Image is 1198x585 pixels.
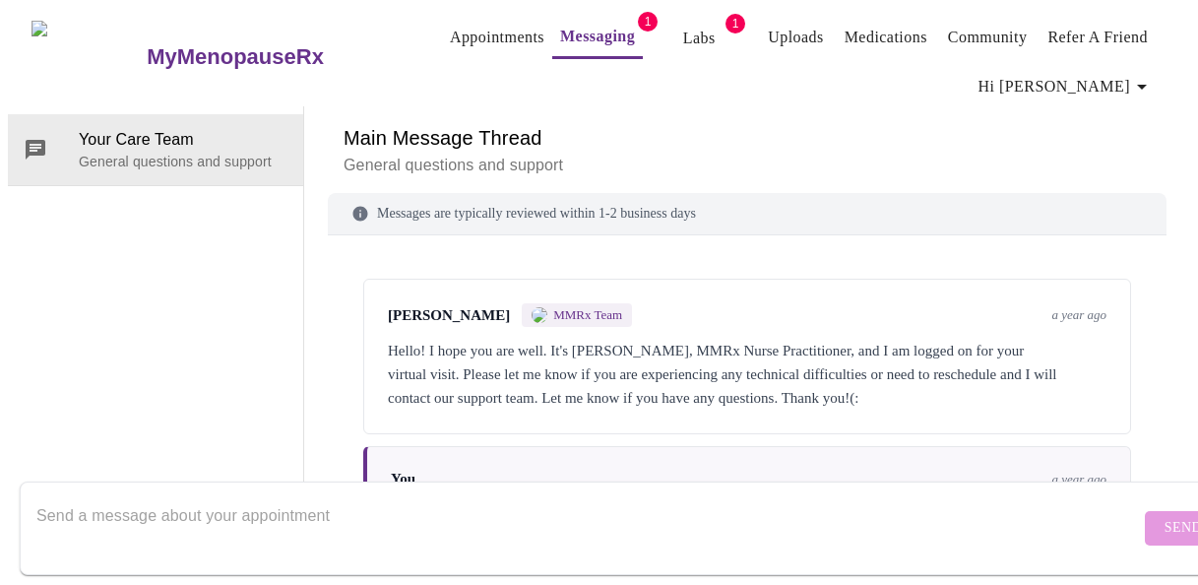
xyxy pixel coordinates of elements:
[768,24,824,51] a: Uploads
[760,18,832,57] button: Uploads
[36,496,1140,559] textarea: Send a message about your appointment
[328,193,1166,235] div: Messages are typically reviewed within 1-2 business days
[388,307,510,324] span: [PERSON_NAME]
[683,25,716,52] a: Labs
[79,128,287,152] span: Your Care Team
[344,154,1151,177] p: General questions and support
[388,339,1106,410] div: Hello! I hope you are well. It's [PERSON_NAME], MMRx Nurse Practitioner, and I am logged on for y...
[1051,307,1106,323] span: a year ago
[1040,18,1156,57] button: Refer a Friend
[8,114,303,185] div: Your Care TeamGeneral questions and support
[391,471,415,487] span: You
[442,18,552,57] button: Appointments
[1047,24,1148,51] a: Refer a Friend
[971,67,1162,106] button: Hi [PERSON_NAME]
[450,24,544,51] a: Appointments
[147,44,324,70] h3: MyMenopauseRx
[940,18,1036,57] button: Community
[553,307,622,323] span: MMRx Team
[638,12,658,32] span: 1
[845,24,927,51] a: Medications
[552,17,643,59] button: Messaging
[145,23,403,92] a: MyMenopauseRx
[725,14,745,33] span: 1
[32,21,145,95] img: MyMenopauseRx Logo
[948,24,1028,51] a: Community
[344,122,1151,154] h6: Main Message Thread
[667,19,730,58] button: Labs
[560,23,635,50] a: Messaging
[79,152,287,171] p: General questions and support
[837,18,935,57] button: Medications
[532,307,547,323] img: MMRX
[978,73,1154,100] span: Hi [PERSON_NAME]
